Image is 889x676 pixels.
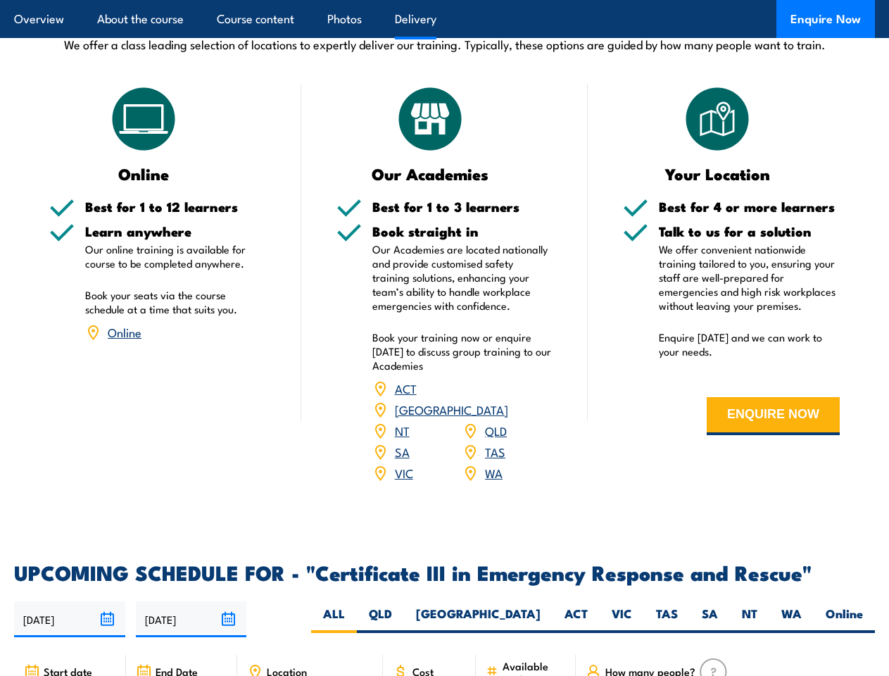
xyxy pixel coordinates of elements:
button: ENQUIRE NOW [707,397,840,435]
p: Enquire [DATE] and we can work to your needs. [659,330,840,358]
label: SA [690,606,730,633]
a: Online [108,323,141,340]
h5: Book straight in [372,225,553,238]
a: TAS [485,443,505,460]
label: ACT [553,606,600,633]
label: ALL [311,606,357,633]
label: [GEOGRAPHIC_DATA] [404,606,553,633]
a: WA [485,464,503,481]
input: From date [14,601,125,637]
p: We offer a class leading selection of locations to expertly deliver our training. Typically, thes... [14,36,875,52]
h5: Best for 1 to 3 learners [372,200,553,213]
a: NT [395,422,410,439]
h5: Best for 1 to 12 learners [85,200,266,213]
label: QLD [357,606,404,633]
label: Online [814,606,875,633]
h5: Best for 4 or more learners [659,200,840,213]
a: ACT [395,380,417,396]
label: TAS [644,606,690,633]
p: We offer convenient nationwide training tailored to you, ensuring your staff are well-prepared fo... [659,242,840,313]
a: SA [395,443,410,460]
p: Our online training is available for course to be completed anywhere. [85,242,266,270]
a: QLD [485,422,507,439]
label: VIC [600,606,644,633]
h5: Learn anywhere [85,225,266,238]
label: WA [769,606,814,633]
h3: Your Location [623,165,812,182]
p: Our Academies are located nationally and provide customised safety training solutions, enhancing ... [372,242,553,313]
h5: Talk to us for a solution [659,225,840,238]
p: Book your seats via the course schedule at a time that suits you. [85,288,266,316]
a: [GEOGRAPHIC_DATA] [395,401,508,418]
h3: Online [49,165,238,182]
h3: Our Academies [336,165,525,182]
a: VIC [395,464,413,481]
label: NT [730,606,769,633]
h2: UPCOMING SCHEDULE FOR - "Certificate III in Emergency Response and Rescue" [14,563,875,581]
input: To date [136,601,247,637]
p: Book your training now or enquire [DATE] to discuss group training to our Academies [372,330,553,373]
